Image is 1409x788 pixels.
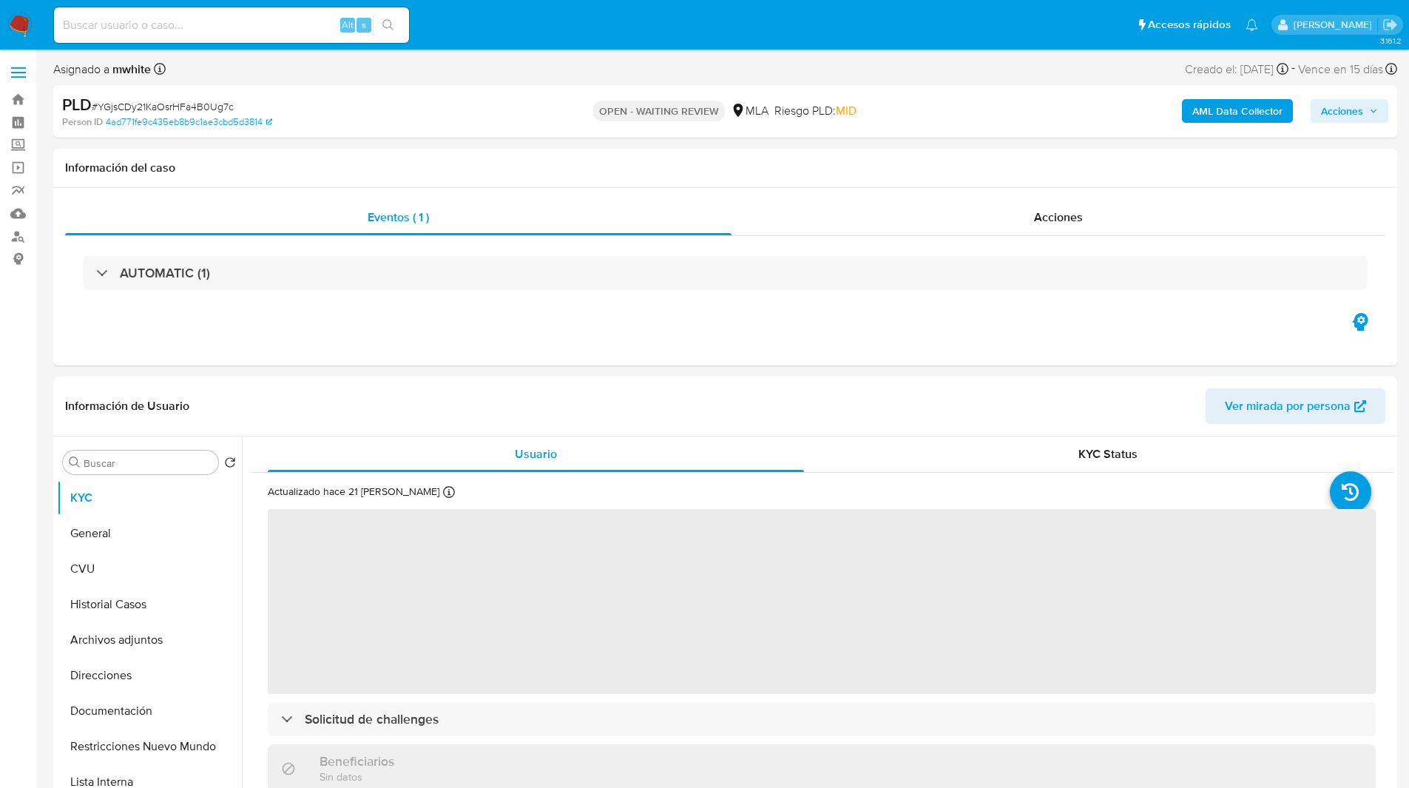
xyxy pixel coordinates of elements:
span: Ver mirada por persona [1225,388,1351,424]
span: # YGjsCDy21KaOsrHFa4B0Ug7c [92,99,234,114]
span: - [1291,59,1295,79]
b: PLD [62,92,92,116]
h3: AUTOMATIC (1) [120,265,210,281]
button: Volver al orden por defecto [224,457,236,473]
button: Restricciones Nuevo Mundo [57,729,242,764]
input: Buscar [84,457,212,470]
h1: Información del caso [65,161,1385,175]
span: MID [836,102,856,119]
a: 4ad771fe9c435eb8b9c1ae3cbd5d3814 [106,115,272,129]
span: Usuario [515,445,557,462]
span: s [362,18,366,32]
span: Accesos rápidos [1148,17,1231,33]
div: Creado el: [DATE] [1185,59,1288,79]
b: Person ID [62,115,103,129]
button: Ver mirada por persona [1206,388,1385,424]
div: Solicitud de challenges [268,702,1376,736]
span: Asignado a [53,61,151,78]
span: Vence en 15 días [1298,61,1383,78]
a: Salir [1382,17,1398,33]
button: Buscar [69,457,81,468]
h1: Información de Usuario [65,399,189,414]
span: ‌ [268,509,1376,694]
button: Historial Casos [57,587,242,622]
span: Riesgo PLD: [774,103,856,119]
p: OPEN - WAITING REVIEW [593,101,725,121]
span: Alt [342,18,354,32]
button: CVU [57,551,242,587]
h3: Beneficiarios [320,753,394,770]
button: Documentación [57,693,242,729]
span: KYC Status [1078,445,1138,462]
b: mwhite [109,61,151,78]
span: Eventos ( 1 ) [368,209,429,226]
button: Acciones [1311,99,1388,123]
div: AUTOMATIC (1) [83,256,1368,290]
button: search-icon [373,15,403,36]
div: MLA [731,103,768,119]
button: Direcciones [57,658,242,693]
p: matiasagustin.white@mercadolibre.com [1294,18,1377,32]
h3: Solicitud de challenges [305,711,439,727]
a: Notificaciones [1246,18,1258,31]
b: AML Data Collector [1192,99,1283,123]
button: AML Data Collector [1182,99,1293,123]
input: Buscar usuario o caso... [54,16,409,35]
p: Sin datos [320,770,394,784]
button: General [57,516,242,551]
button: Archivos adjuntos [57,622,242,658]
span: Acciones [1034,209,1083,226]
span: Acciones [1321,99,1363,123]
p: Actualizado hace 21 [PERSON_NAME] [268,485,439,499]
button: KYC [57,480,242,516]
